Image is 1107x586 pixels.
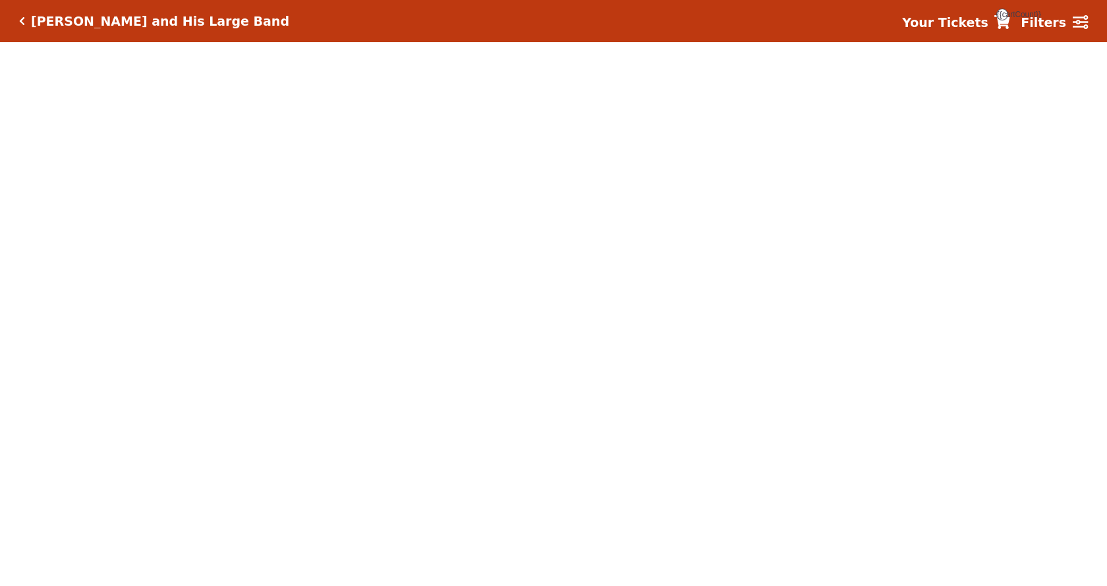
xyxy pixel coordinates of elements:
a: Your Tickets {{cartCount}} [902,13,1010,32]
a: Filters [1021,13,1088,32]
strong: Filters [1021,15,1066,30]
h5: [PERSON_NAME] and His Large Band [31,14,289,29]
strong: Your Tickets [902,15,988,30]
span: {{cartCount}} [996,9,1008,20]
a: Click here to go back to filters [19,16,25,26]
